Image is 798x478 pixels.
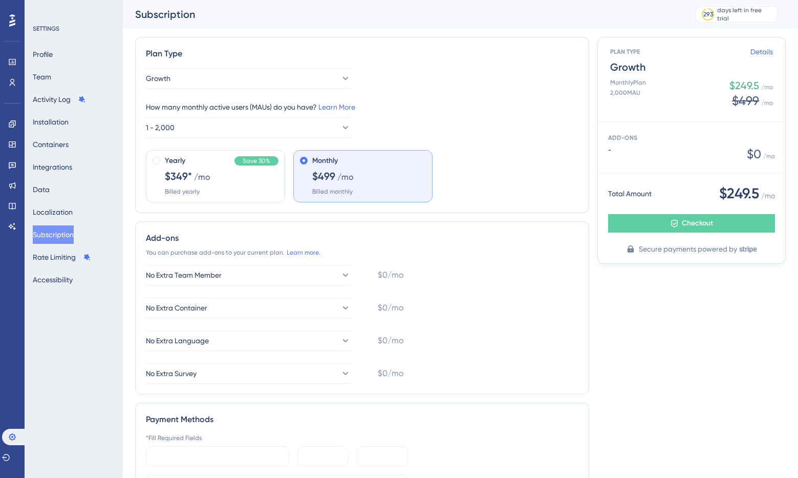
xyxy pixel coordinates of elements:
[135,7,670,22] div: Subscription
[365,450,404,463] iframe: Quadro seguro de entrada do CVC
[146,302,207,314] span: No Extra Container
[146,434,408,442] div: *Fill Required Fields
[33,68,51,86] button: Team
[33,158,72,176] button: Integrations
[608,146,747,154] span: -
[318,103,355,111] a: Learn More
[312,188,353,196] span: Billed monthly
[33,225,74,244] button: Subscription
[146,330,351,351] button: No Extra Language
[146,232,578,244] div: Add-ons
[755,438,786,468] iframe: UserGuiding AI Assistant Launcher
[146,298,351,318] button: No Extra Container
[165,155,185,167] span: Yearly
[33,135,69,154] button: Containers
[287,248,320,257] a: Learn more.
[608,214,775,233] button: Checkout
[33,180,50,199] button: Data
[33,25,116,33] div: SETTINGS
[243,157,270,165] span: Save 30%
[146,248,285,257] span: You can purchase add-ons to your current plan.
[639,243,737,255] span: Secure payments powered by
[732,93,759,109] span: $499
[146,121,175,134] span: 1 - 2,000
[146,265,351,285] button: No Extra Team Member
[378,302,404,314] span: $0/mo
[608,134,637,141] span: ADD-ONS
[682,217,713,230] span: Checkout
[703,10,713,18] div: 293
[146,367,197,380] span: No Extra Survey
[610,78,646,87] span: Monthly Plan
[146,72,170,85] span: Growth
[146,68,351,89] button: Growth
[33,271,73,289] button: Accessibility
[750,46,773,58] a: Details
[337,171,354,183] span: /mo
[761,99,773,107] span: / mo
[146,269,222,281] span: No Extra Team Member
[146,101,578,113] div: How many monthly active users (MAUs) do you have?
[155,450,285,463] iframe: Quadro seguro de entrada do número do cartão
[146,363,351,384] button: No Extra Survey
[194,171,210,183] span: /mo
[378,367,404,380] span: $0/mo
[761,83,773,91] span: / mo
[763,152,775,160] span: / mo
[312,169,335,183] span: $499
[717,6,774,23] div: days left in free trial
[378,335,404,347] span: $0/mo
[719,183,759,204] span: $249.5
[165,169,192,183] span: $349*
[747,146,761,162] span: $ 0
[33,90,86,109] button: Activity Log
[33,113,69,131] button: Installation
[33,45,53,64] button: Profile
[33,203,73,221] button: Localization
[761,190,775,202] span: / mo
[729,78,759,93] span: $249.5
[33,248,91,266] button: Rate Limiting
[146,117,351,138] button: 1 - 2,000
[610,48,750,56] span: PLAN TYPE
[610,60,773,74] span: Growth
[610,89,646,97] span: 2,000 MAU
[165,188,200,196] span: Billed yearly
[146,335,209,347] span: No Extra Language
[608,188,652,200] span: Total Amount
[306,450,344,463] iframe: Quadro seguro de entrada da data de validade
[378,269,404,281] span: $0/mo
[146,413,578,426] div: Payment Methods
[312,155,338,167] span: Monthly
[146,48,578,60] div: Plan Type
